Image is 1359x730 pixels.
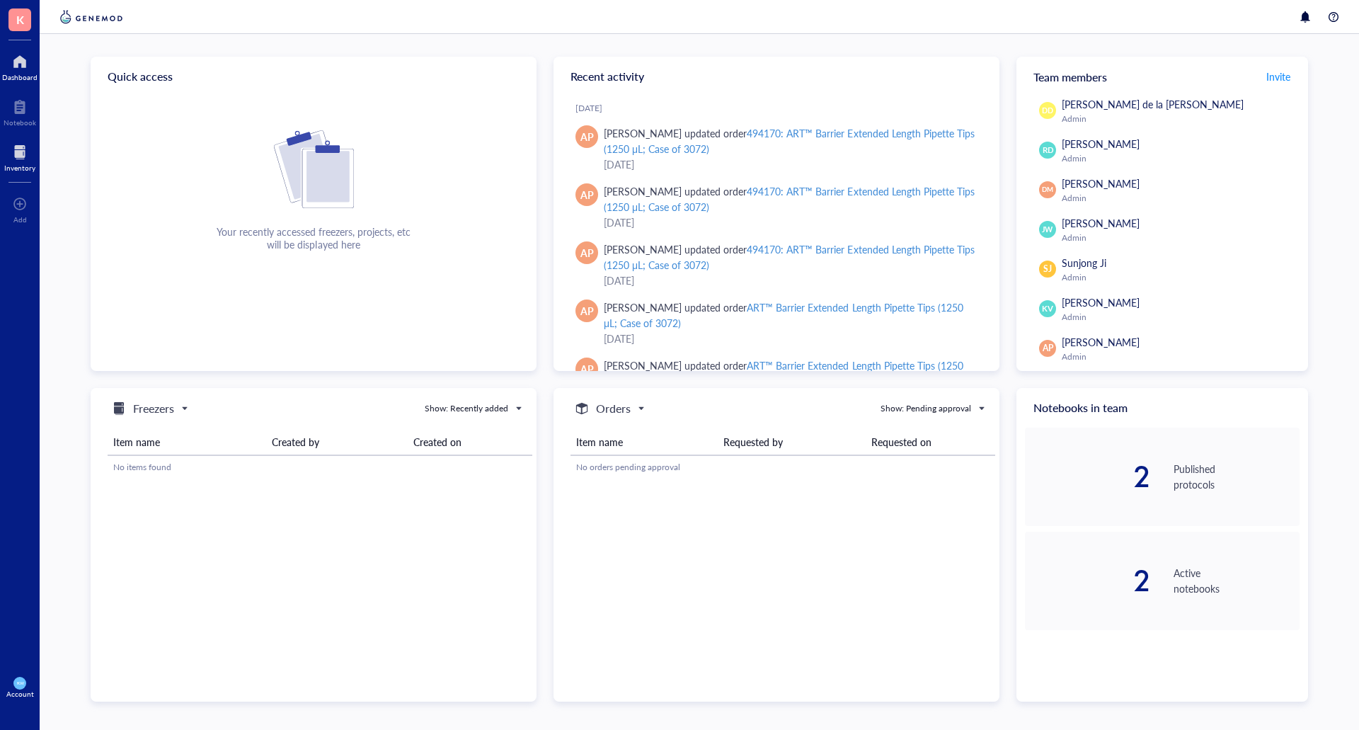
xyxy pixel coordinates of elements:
img: Cf+DiIyRRx+BTSbnYhsZzE9to3+AfuhVxcka4spAAAAAElFTkSuQmCC [274,130,354,208]
th: Created by [266,429,408,455]
a: AP[PERSON_NAME] updated orderART™ Barrier Extended Length Pipette Tips (1250 μL; Case of 3072)[DATE] [565,294,988,352]
div: [PERSON_NAME] updated order [604,183,977,215]
span: [PERSON_NAME] de la [PERSON_NAME] [1062,97,1244,111]
div: Show: Pending approval [881,402,971,415]
th: Requested by [718,429,865,455]
span: AP [580,187,594,203]
div: Admin [1062,193,1294,204]
a: Dashboard [2,50,38,81]
span: Invite [1266,69,1290,84]
span: KV [1042,303,1053,315]
span: JW [1042,224,1053,235]
span: [PERSON_NAME] [1062,176,1140,190]
div: [DATE] [604,331,977,346]
div: 494170: ART™ Barrier Extended Length Pipette Tips (1250 μL; Case of 3072) [604,184,975,214]
span: RD [1042,144,1053,156]
div: No orders pending approval [576,461,990,474]
span: KW [16,680,23,685]
span: [PERSON_NAME] [1062,137,1140,151]
div: Notebooks in team [1016,388,1308,428]
div: Admin [1062,312,1294,323]
a: Notebook [4,96,36,127]
div: No items found [113,461,527,474]
div: Your recently accessed freezers, projects, etc will be displayed here [217,225,411,251]
div: [PERSON_NAME] updated order [604,300,977,331]
h5: Orders [596,400,631,417]
div: Active notebooks [1174,565,1300,596]
a: Inventory [4,141,35,172]
div: Recent activity [554,57,999,96]
th: Item name [570,429,718,455]
div: ART™ Barrier Extended Length Pipette Tips (1250 μL; Case of 3072) [604,300,963,330]
div: Account [6,690,34,698]
img: genemod-logo [57,8,126,25]
th: Item name [108,429,266,455]
div: [DATE] [604,156,977,172]
div: Admin [1062,272,1294,283]
div: 2 [1025,462,1151,491]
a: AP[PERSON_NAME] updated order494170: ART™ Barrier Extended Length Pipette Tips (1250 μL; Case of ... [565,236,988,294]
div: Admin [1062,153,1294,164]
span: [PERSON_NAME] [1062,335,1140,349]
button: Invite [1266,65,1291,88]
span: AP [580,129,594,144]
div: 494170: ART™ Barrier Extended Length Pipette Tips (1250 μL; Case of 3072) [604,242,975,272]
div: Show: Recently added [425,402,508,415]
div: [PERSON_NAME] updated order [604,241,977,273]
div: Quick access [91,57,537,96]
div: Notebook [4,118,36,127]
th: Requested on [866,429,995,455]
span: DD [1042,105,1053,116]
span: AP [1043,342,1053,355]
div: Team members [1016,57,1308,96]
span: SJ [1043,263,1052,275]
span: AP [580,303,594,319]
div: Add [13,215,27,224]
span: [PERSON_NAME] [1062,295,1140,309]
div: [DATE] [604,273,977,288]
div: 494170: ART™ Barrier Extended Length Pipette Tips (1250 μL; Case of 3072) [604,126,975,156]
div: Admin [1062,351,1294,363]
div: Inventory [4,164,35,172]
span: DM [1042,185,1053,195]
div: Admin [1062,232,1294,244]
h5: Freezers [133,400,174,417]
a: AP[PERSON_NAME] updated order494170: ART™ Barrier Extended Length Pipette Tips (1250 μL; Case of ... [565,120,988,178]
div: 2 [1025,566,1151,595]
a: AP[PERSON_NAME] updated order494170: ART™ Barrier Extended Length Pipette Tips (1250 μL; Case of ... [565,178,988,236]
span: [PERSON_NAME] [1062,216,1140,230]
span: K [16,11,24,28]
div: [PERSON_NAME] updated order [604,125,977,156]
span: Sunjong Ji [1062,256,1106,270]
div: [DATE] [604,215,977,230]
th: Created on [408,429,532,455]
div: Admin [1062,113,1294,125]
span: AP [580,245,594,261]
div: [DATE] [575,103,988,114]
div: Dashboard [2,73,38,81]
div: Published protocols [1174,461,1300,492]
